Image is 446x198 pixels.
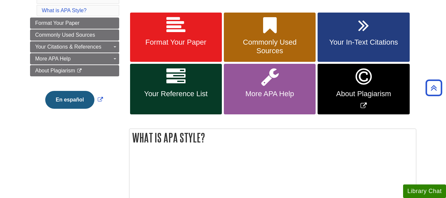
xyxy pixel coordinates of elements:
[129,129,416,146] h2: What is APA Style?
[35,20,80,26] span: Format Your Paper
[224,13,316,62] a: Commonly Used Sources
[44,97,105,102] a: Link opens in new window
[323,38,404,47] span: Your In-Text Citations
[135,90,217,98] span: Your Reference List
[130,64,222,114] a: Your Reference List
[42,8,87,13] a: What is APA Style?
[35,32,95,38] span: Commonly Used Sources
[423,83,444,92] a: Back to Top
[35,68,75,73] span: About Plagiarism
[30,53,119,64] a: More APA Help
[45,91,94,109] button: En español
[318,64,409,114] a: Link opens in new window
[35,56,71,61] span: More APA Help
[229,90,311,98] span: More APA Help
[224,64,316,114] a: More APA Help
[229,38,311,55] span: Commonly Used Sources
[30,18,119,29] a: Format Your Paper
[323,90,404,98] span: About Plagiarism
[130,13,222,62] a: Format Your Paper
[30,41,119,53] a: Your Citations & References
[35,44,101,50] span: Your Citations & References
[77,69,82,73] i: This link opens in a new window
[403,184,446,198] button: Library Chat
[30,29,119,41] a: Commonly Used Sources
[30,65,119,76] a: About Plagiarism
[318,13,409,62] a: Your In-Text Citations
[135,38,217,47] span: Format Your Paper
